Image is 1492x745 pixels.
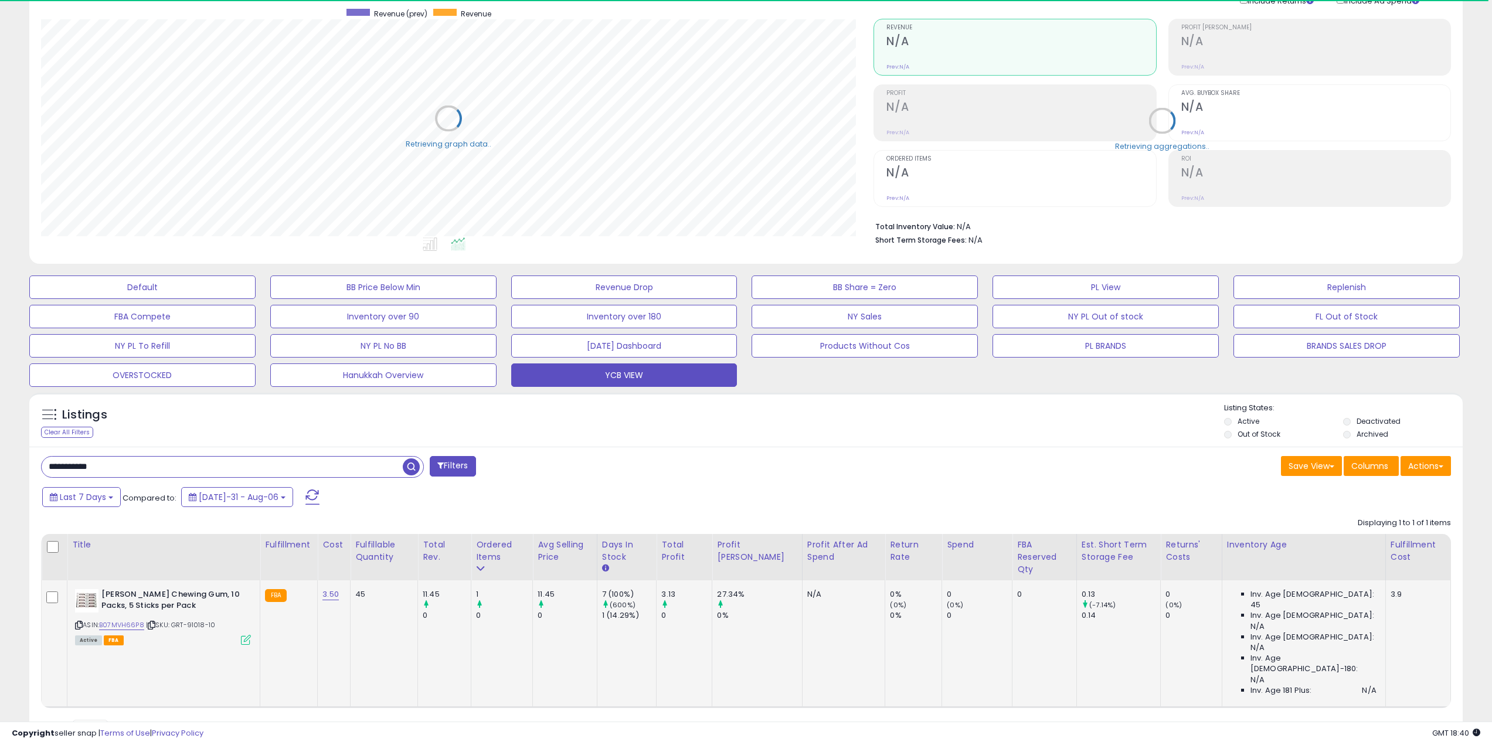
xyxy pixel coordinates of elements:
[1351,460,1388,472] span: Columns
[152,727,203,739] a: Privacy Policy
[752,334,978,358] button: Products Without Cos
[752,305,978,328] button: NY Sales
[101,589,244,614] b: [PERSON_NAME] Chewing Gum, 10 Packs, 5 Sticks per Pack
[1233,334,1460,358] button: BRANDS SALES DROP
[1017,589,1068,600] div: 0
[511,363,737,387] button: YCB VIEW
[72,539,255,551] div: Title
[199,491,278,503] span: [DATE]-31 - Aug-06
[1250,632,1374,642] span: Inv. Age [DEMOGRAPHIC_DATA]:
[62,407,107,423] h5: Listings
[807,539,881,563] div: Profit After Ad Spend
[42,487,121,507] button: Last 7 Days
[890,539,937,563] div: Return Rate
[511,334,737,358] button: [DATE] Dashboard
[1082,589,1160,600] div: 0.13
[947,600,963,610] small: (0%)
[1362,685,1376,696] span: N/A
[511,305,737,328] button: Inventory over 180
[123,492,176,504] span: Compared to:
[511,275,737,299] button: Revenue Drop
[41,427,93,438] div: Clear All Filters
[12,727,55,739] strong: Copyright
[1238,416,1259,426] label: Active
[993,275,1219,299] button: PL View
[717,589,801,600] div: 27.34%
[60,491,106,503] span: Last 7 Days
[75,635,102,645] span: All listings currently available for purchase on Amazon
[1165,589,1221,600] div: 0
[602,610,657,621] div: 1 (14.29%)
[104,635,124,645] span: FBA
[270,363,497,387] button: Hanukkah Overview
[1250,600,1260,610] span: 45
[1250,610,1374,621] span: Inv. Age [DEMOGRAPHIC_DATA]:
[430,456,475,477] button: Filters
[181,487,293,507] button: [DATE]-31 - Aug-06
[1357,416,1401,426] label: Deactivated
[1250,675,1265,685] span: N/A
[993,334,1219,358] button: PL BRANDS
[29,275,256,299] button: Default
[1250,653,1377,674] span: Inv. Age [DEMOGRAPHIC_DATA]-180:
[538,610,597,621] div: 0
[265,539,312,551] div: Fulfillment
[947,539,1007,551] div: Spend
[538,589,597,600] div: 11.45
[1233,275,1460,299] button: Replenish
[661,539,707,563] div: Total Profit
[29,363,256,387] button: OVERSTOCKED
[717,539,797,563] div: Profit [PERSON_NAME]
[29,334,256,358] button: NY PL To Refill
[75,589,251,644] div: ASIN:
[355,539,413,563] div: Fulfillable Quantity
[1089,600,1116,610] small: (-7.14%)
[538,539,592,563] div: Avg Selling Price
[947,589,1012,600] div: 0
[265,589,287,602] small: FBA
[322,539,345,551] div: Cost
[406,138,491,149] div: Retrieving graph data..
[99,620,144,630] a: B07MVH66P8
[993,305,1219,328] button: NY PL Out of stock
[1238,429,1280,439] label: Out of Stock
[146,620,215,630] span: | SKU: GRT-91018-10
[1250,589,1374,600] span: Inv. Age [DEMOGRAPHIC_DATA]:
[947,610,1012,621] div: 0
[1250,685,1312,696] span: Inv. Age 181 Plus:
[602,563,609,574] small: Days In Stock.
[1281,456,1342,476] button: Save View
[1227,539,1381,551] div: Inventory Age
[1233,305,1460,328] button: FL Out of Stock
[1401,456,1451,476] button: Actions
[29,305,256,328] button: FBA Compete
[423,610,471,621] div: 0
[752,275,978,299] button: BB Share = Zero
[1224,403,1463,414] p: Listing States:
[476,539,528,563] div: Ordered Items
[1432,727,1480,739] span: 2025-08-14 18:40 GMT
[1358,518,1451,529] div: Displaying 1 to 1 of 1 items
[423,539,466,563] div: Total Rev.
[661,610,712,621] div: 0
[1165,539,1216,563] div: Returns' Costs
[890,600,906,610] small: (0%)
[270,275,497,299] button: BB Price Below Min
[602,589,657,600] div: 7 (100%)
[602,539,652,563] div: Days In Stock
[1082,539,1155,563] div: Est. Short Term Storage Fee
[1357,429,1388,439] label: Archived
[100,727,150,739] a: Terms of Use
[75,589,98,613] img: 51vSJb7xY1L._SL40_.jpg
[661,589,712,600] div: 3.13
[12,728,203,739] div: seller snap | |
[270,334,497,358] button: NY PL No BB
[355,589,409,600] div: 45
[890,610,942,621] div: 0%
[1115,141,1209,151] div: Retrieving aggregations..
[807,589,876,600] div: N/A
[270,305,497,328] button: Inventory over 90
[1165,610,1221,621] div: 0
[1250,621,1265,632] span: N/A
[610,600,635,610] small: (600%)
